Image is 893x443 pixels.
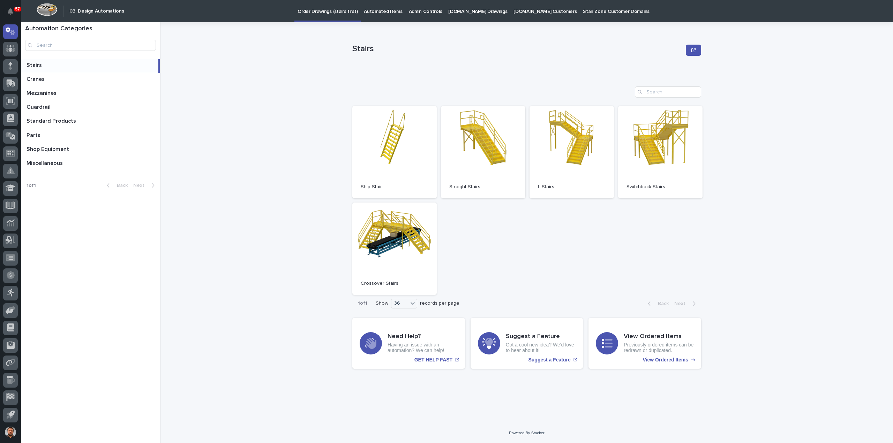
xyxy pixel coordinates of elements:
[21,73,160,87] a: CranesCranes
[352,295,373,312] p: 1 of 1
[376,300,388,306] p: Show
[21,129,160,143] a: PartsParts
[361,281,428,287] p: Crossover Stairs
[420,300,459,306] p: records per page
[361,184,428,190] p: Ship Stair
[21,143,160,157] a: Shop EquipmentShop Equipment
[643,357,688,363] p: View Ordered Items
[449,184,517,190] p: Straight Stairs
[352,203,437,295] a: Crossover Stairs
[37,3,57,16] img: Workspace Logo
[624,333,694,341] h3: View Ordered Items
[654,301,669,306] span: Back
[538,184,606,190] p: L Stairs
[113,183,128,188] span: Back
[101,182,130,189] button: Back
[3,4,18,19] button: Notifications
[471,318,583,369] a: Suggest a Feature
[21,115,160,129] a: Standard ProductsStandard Products
[441,106,525,198] a: Straight Stairs
[27,159,64,167] p: Miscellaneous
[414,357,452,363] p: GET HELP FAST
[27,75,46,83] p: Cranes
[642,300,671,307] button: Back
[391,300,408,307] div: 36
[635,86,701,98] input: Search
[27,89,58,97] p: Mezzanines
[506,342,576,354] p: Got a cool new idea? We'd love to hear about it!
[624,342,694,354] p: Previously ordered items can be redrawn or duplicated.
[25,40,156,51] input: Search
[352,318,465,369] a: GET HELP FAST
[15,7,20,12] p: 57
[25,25,156,33] h1: Automation Categories
[388,333,458,341] h3: Need Help?
[352,44,683,54] p: Stairs
[3,425,18,440] button: users-avatar
[388,342,458,354] p: Having an issue with an automation? We can help!
[528,357,570,363] p: Suggest a Feature
[130,182,160,189] button: Next
[671,300,701,307] button: Next
[69,8,124,14] h2: 03. Design Automations
[530,106,614,198] a: L Stairs
[133,183,149,188] span: Next
[27,61,43,69] p: Stairs
[27,131,42,139] p: Parts
[21,177,42,194] p: 1 of 1
[509,431,544,435] a: Powered By Stacker
[27,102,52,110] p: Guardrail
[9,8,18,20] div: Notifications57
[27,145,70,153] p: Shop Equipment
[352,106,437,198] a: Ship Stair
[21,101,160,115] a: GuardrailGuardrail
[27,116,77,124] p: Standard Products
[618,106,703,198] a: Switchback Stairs
[626,184,694,190] p: Switchback Stairs
[588,318,701,369] a: View Ordered Items
[21,87,160,101] a: MezzaninesMezzanines
[674,301,690,306] span: Next
[21,157,160,171] a: MiscellaneousMiscellaneous
[21,59,160,73] a: StairsStairs
[506,333,576,341] h3: Suggest a Feature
